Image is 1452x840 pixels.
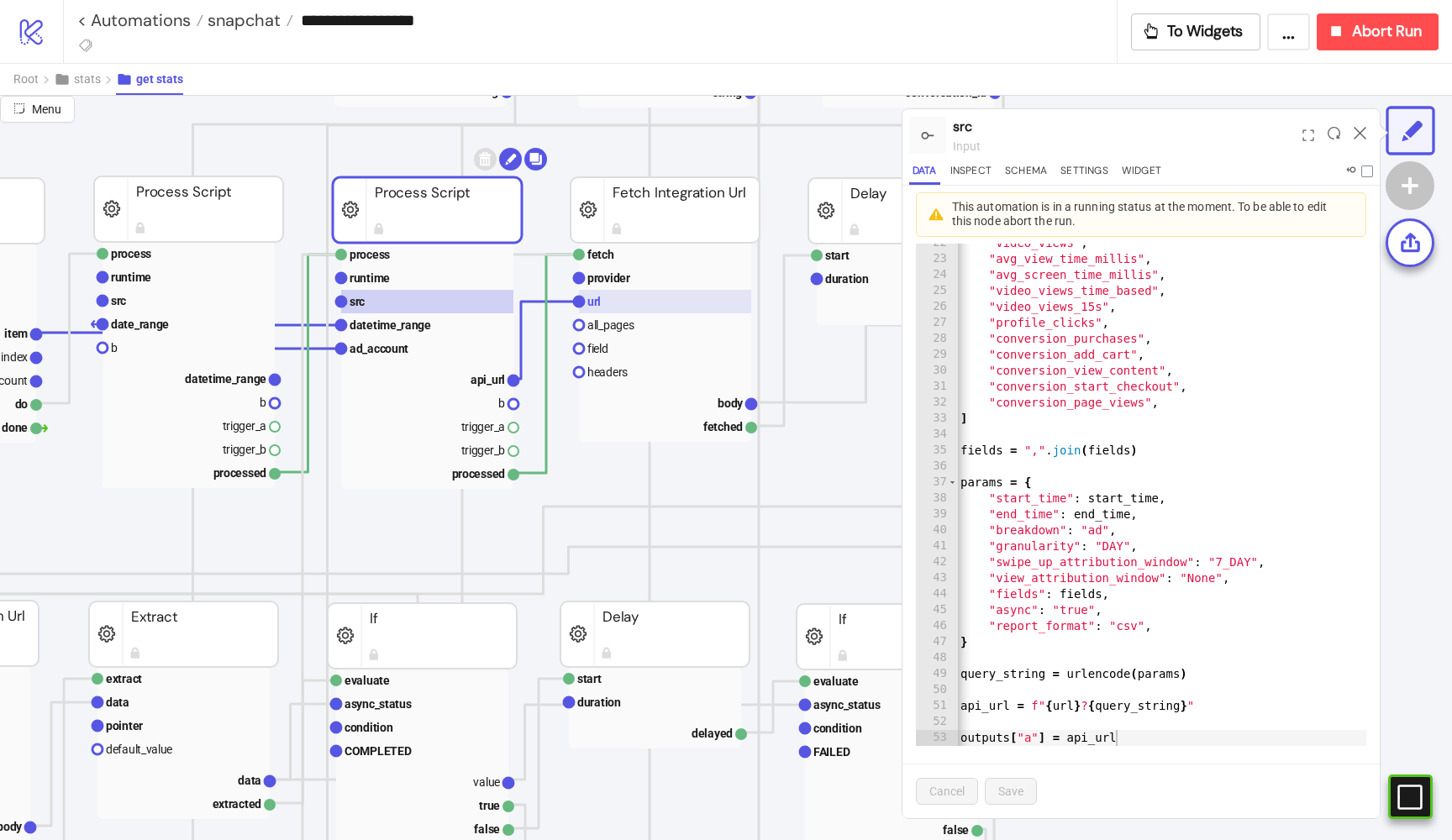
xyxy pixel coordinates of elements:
text: evaluate [345,674,390,687]
text: b [498,396,505,410]
text: runtime [350,271,390,285]
div: This automation is in a running status at the moment. To be able to edit this node abort the run. [952,200,1339,229]
div: 41 [916,538,958,554]
text: extract [106,672,142,685]
a: < Automations [77,12,203,29]
button: Save [985,778,1037,805]
div: 38 [916,491,958,507]
text: datetime_range [350,318,431,332]
div: 28 [916,331,958,347]
text: FAILED [813,745,850,759]
a: snapchat [203,12,293,29]
text: api_url [471,373,505,386]
span: snapchat [203,9,281,31]
button: Settings [1057,162,1112,185]
text: async_status [345,697,412,711]
text: COMPLETED [345,744,412,758]
div: 27 [916,315,958,331]
text: provider [587,271,630,285]
text: body [718,396,744,410]
div: 47 [916,634,958,650]
div: 22 [916,235,958,251]
span: get stats [136,72,183,86]
text: headers [587,365,628,379]
text: duration [825,272,869,286]
button: Inspect [947,162,995,185]
button: Data [909,162,940,185]
text: b [111,341,118,354]
text: all_pages [587,318,634,332]
text: condition [345,721,393,734]
div: 53 [916,730,958,746]
text: date_range [111,318,169,331]
text: fetch [587,248,614,261]
div: 46 [916,618,958,634]
div: 33 [916,411,958,427]
div: 30 [916,363,958,379]
span: expand [1302,129,1314,141]
div: 48 [916,650,958,666]
span: To Widgets [1167,22,1244,41]
div: 25 [916,283,958,299]
button: Cancel [916,778,978,805]
button: Schema [1002,162,1050,185]
div: 51 [916,698,958,714]
div: 39 [916,507,958,522]
div: src [953,116,1296,137]
button: Abort Run [1317,13,1439,50]
text: process [350,248,390,261]
div: 34 [916,427,958,443]
span: stats [74,72,101,86]
text: url [587,295,601,308]
span: radius-bottomright [13,102,25,114]
text: index [1,350,28,364]
div: 23 [916,251,958,267]
div: 42 [916,554,958,570]
text: item [4,327,28,340]
text: default_value [106,743,172,756]
text: src [350,295,365,308]
div: 36 [916,459,958,475]
div: 35 [916,443,958,459]
div: input [953,137,1296,155]
div: 44 [916,586,958,602]
button: stats [54,64,116,95]
button: get stats [116,64,183,95]
div: 45 [916,602,958,618]
text: value [473,775,500,789]
text: pointer [106,719,143,732]
button: To Widgets [1131,13,1261,50]
text: b [260,396,266,409]
text: runtime [111,270,151,284]
div: 43 [916,570,958,586]
text: start [825,249,850,262]
text: condition [813,722,862,735]
text: evaluate [813,675,859,688]
div: 40 [916,522,958,538]
text: process [111,247,151,260]
text: start [577,672,602,685]
button: Root [13,64,54,95]
button: ... [1267,13,1310,50]
text: data [106,696,129,709]
text: src [111,294,126,307]
span: Menu [32,102,61,116]
span: Abort Run [1352,22,1422,41]
text: duration [577,696,621,709]
div: 29 [916,347,958,363]
div: 32 [916,395,958,411]
text: data [238,774,261,787]
div: 24 [916,267,958,283]
div: 49 [916,666,958,682]
text: async_status [813,698,881,711]
span: Toggle code folding, rows 37 through 47 [948,475,957,491]
div: 26 [916,299,958,315]
div: 52 [916,714,958,730]
div: 31 [916,379,958,395]
div: 50 [916,682,958,698]
button: Widget [1118,162,1165,185]
text: ad_account [350,342,408,355]
text: datetime_range [185,372,266,386]
span: Root [13,72,39,86]
text: field [587,342,608,355]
